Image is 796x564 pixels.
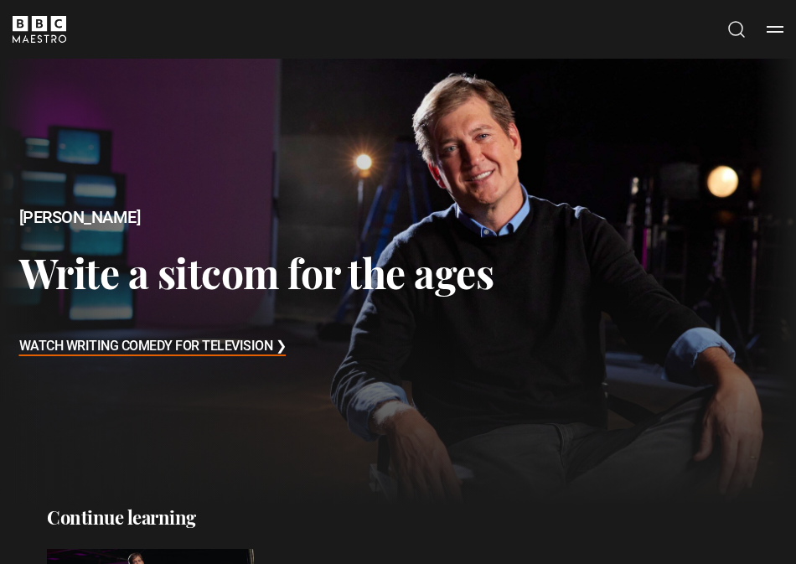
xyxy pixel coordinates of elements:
[19,248,494,297] h3: Write a sitcom for the ages
[13,16,66,43] svg: BBC Maestro
[767,21,783,38] button: Toggle navigation
[47,506,749,529] h2: Continue learning
[19,205,494,229] h2: [PERSON_NAME]
[19,334,287,360] h3: Watch Writing Comedy for Television ❯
